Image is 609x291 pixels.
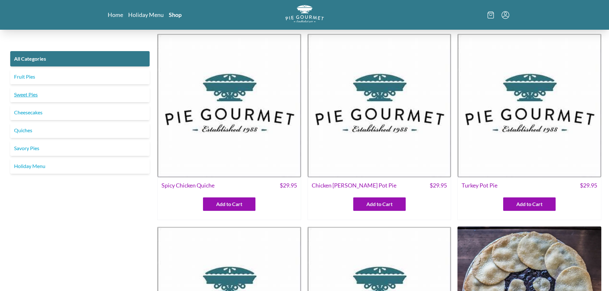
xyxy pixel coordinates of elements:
[280,181,297,190] span: $ 29.95
[10,123,150,138] a: Quiches
[312,181,396,190] span: Chicken [PERSON_NAME] Pot Pie
[366,200,393,208] span: Add to Cart
[10,69,150,84] a: Fruit Pies
[10,158,150,174] a: Holiday Menu
[430,181,447,190] span: $ 29.95
[457,34,601,177] img: Turkey Pot Pie
[203,197,255,211] button: Add to Cart
[128,11,164,19] a: Holiday Menu
[161,181,215,190] span: Spicy Chicken Quiche
[157,34,301,177] img: Spicy Chicken Quiche
[285,5,324,23] img: logo
[10,51,150,66] a: All Categories
[10,87,150,102] a: Sweet Pies
[285,5,324,25] a: Logo
[462,181,497,190] span: Turkey Pot Pie
[169,11,182,19] a: Shop
[10,141,150,156] a: Savory Pies
[502,11,509,19] button: Menu
[580,181,597,190] span: $ 29.95
[308,34,451,177] img: Chicken Curry Pot Pie
[216,200,242,208] span: Add to Cart
[516,200,543,208] span: Add to Cart
[108,11,123,19] a: Home
[503,197,556,211] button: Add to Cart
[10,105,150,120] a: Cheesecakes
[353,197,406,211] button: Add to Cart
